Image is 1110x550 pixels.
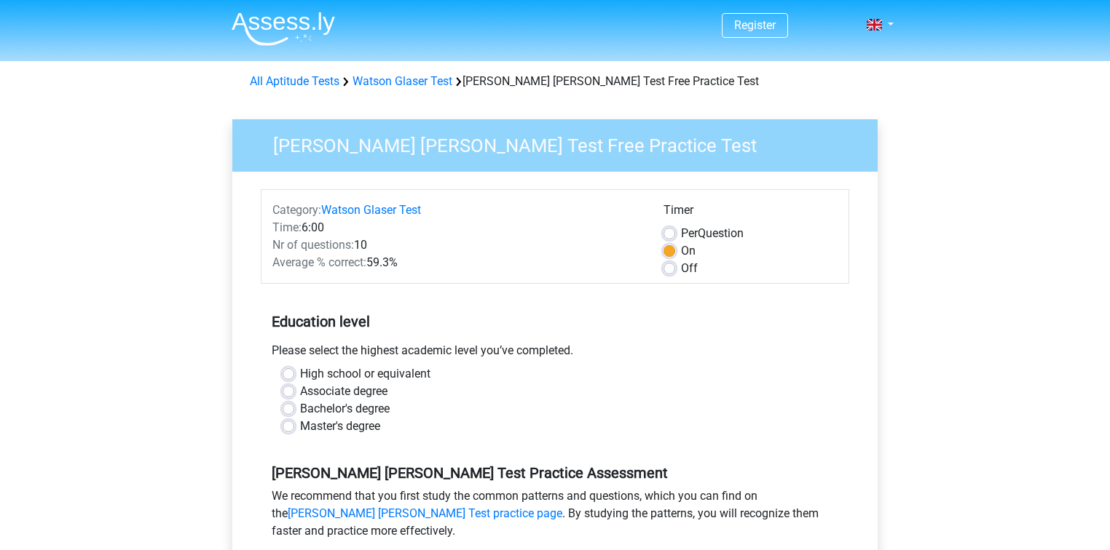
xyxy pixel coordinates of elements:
[288,506,562,520] a: [PERSON_NAME] [PERSON_NAME] Test practice page
[681,225,744,242] label: Question
[272,255,366,269] span: Average % correct:
[681,242,696,260] label: On
[232,12,335,46] img: Assessly
[261,219,653,236] div: 6:00
[272,238,354,252] span: Nr of questions:
[261,487,849,546] div: We recommend that you first study the common patterns and questions, which you can find on the . ...
[300,383,387,400] label: Associate degree
[261,342,849,365] div: Please select the highest academic level you’ve completed.
[272,464,838,482] h5: [PERSON_NAME] [PERSON_NAME] Test Practice Assessment
[300,365,430,383] label: High school or equivalent
[272,307,838,336] h5: Education level
[272,203,321,217] span: Category:
[272,220,302,234] span: Time:
[244,73,866,90] div: [PERSON_NAME] [PERSON_NAME] Test Free Practice Test
[321,203,421,217] a: Watson Glaser Test
[681,260,698,277] label: Off
[681,226,698,240] span: Per
[261,254,653,271] div: 59.3%
[261,236,653,254] div: 10
[734,18,776,32] a: Register
[256,129,867,157] h3: [PERSON_NAME] [PERSON_NAME] Test Free Practice Test
[250,74,339,88] a: All Aptitude Tests
[300,418,380,435] label: Master's degree
[664,202,838,225] div: Timer
[300,400,390,418] label: Bachelor's degree
[353,74,452,88] a: Watson Glaser Test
